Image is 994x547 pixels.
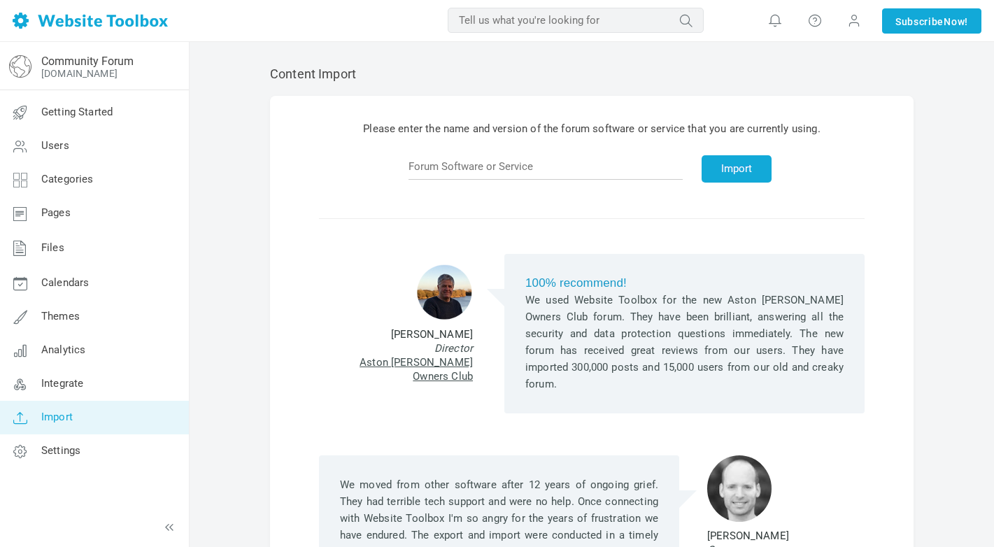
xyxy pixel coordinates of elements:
span: Pages [41,206,71,219]
a: [DOMAIN_NAME] [41,68,118,79]
a: Aston [PERSON_NAME] Owners Club [360,356,473,383]
button: Import [702,155,772,183]
span: Now! [944,14,968,29]
span: [PERSON_NAME] [707,529,789,543]
a: SubscribeNow! [882,8,981,34]
span: Categories [41,173,94,185]
img: globe-icon.png [9,55,31,78]
span: Import [41,411,73,423]
span: Settings [41,444,80,457]
span: Getting Started [41,106,113,118]
span: Calendars [41,276,89,289]
span: Analytics [41,343,85,356]
span: Themes [41,310,80,322]
span: Files [41,241,64,254]
h6: 100% recommend! [525,275,844,292]
i: Director [434,342,473,355]
span: [PERSON_NAME] [391,327,473,341]
h2: Content Import [270,66,914,82]
span: Integrate [41,377,83,390]
a: Community Forum [41,55,134,68]
span: Users [41,139,69,152]
p: Please enter the name and version of the forum software or service that you are currently using. [298,120,886,137]
p: We used Website Toolbox for the new Aston [PERSON_NAME] Owners Club forum. They have been brillia... [525,292,844,392]
input: Forum Software or Service [409,153,683,180]
input: Tell us what you're looking for [448,8,704,33]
